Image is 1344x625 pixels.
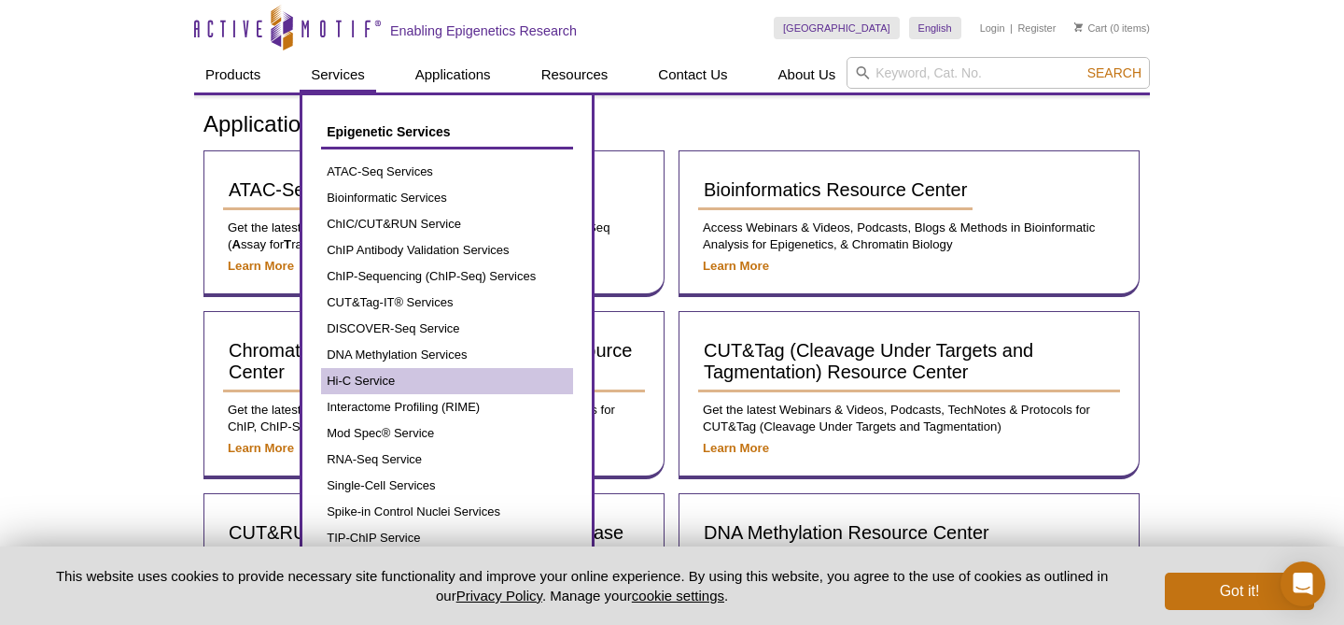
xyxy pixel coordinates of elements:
[321,499,573,525] a: Spike-in Control Nuclei Services
[1281,561,1325,606] div: Open Intercom Messenger
[530,57,620,92] a: Resources
[698,513,995,553] a: DNA Methylation Resource Center
[327,124,450,139] span: Epigenetic Services
[321,316,573,342] a: DISCOVER-Seq Service
[698,402,1120,435] p: Get the latest Webinars & Videos, Podcasts, TechNotes & Protocols for CUT&Tag (Cleavage Under Tar...
[647,57,738,92] a: Contact Us
[223,402,645,435] p: Get the latest Webinars & Videos, Podcasts, TechNotes & Protocols for ChIP, ChIP-Seq and Chromati...
[321,342,573,368] a: DNA Methylation Services
[321,290,573,316] a: CUT&Tag-IT® Services
[847,57,1150,89] input: Keyword, Cat. No.
[321,447,573,473] a: RNA-Seq Service
[456,588,542,604] a: Privacy Policy
[223,220,645,253] p: Get the latest Webinars & Videos, Podcasts & Protocols for ATAC-Seq ( ssay for ransposase-Accessi...
[704,522,989,543] span: DNA Methylation Resource Center
[632,588,724,604] button: cookie settings
[698,331,1120,392] a: CUT&Tag (Cleavage Under Targets and Tagmentation) Resource Center
[703,259,769,273] a: Learn More
[228,441,294,455] a: Learn More
[321,211,573,237] a: ChIC/CUT&RUN Service
[194,57,272,92] a: Products
[30,566,1134,605] p: This website uses cookies to provide necessary site functionality and improve your online experie...
[284,237,291,251] strong: T
[229,179,461,200] span: ATAC-Seq Resource Center
[203,112,1141,139] h1: Applications
[1087,65,1141,80] span: Search
[704,179,967,200] span: Bioinformatics Resource Center
[321,114,573,149] a: Epigenetic Services
[321,263,573,290] a: ChIP-Sequencing (ChIP-Seq) Services
[703,441,769,455] a: Learn More
[228,259,294,273] a: Learn More
[321,159,573,185] a: ATAC-Seq Services
[321,368,573,394] a: Hi-C Service
[223,513,645,575] a: CUT&RUN (Cleavage Under Targets & Release Using Nuclease) Resource Center
[321,237,573,263] a: ChIP Antibody Validation Services
[321,420,573,447] a: Mod Spec® Service
[1074,17,1150,39] li: (0 items)
[223,170,467,210] a: ATAC-Seq Resource Center
[980,21,1005,35] a: Login
[767,57,847,92] a: About Us
[404,57,502,92] a: Applications
[223,331,645,392] a: Chromatin Immunoprecipitation (ChIP) Resource Center
[704,340,1033,382] span: CUT&Tag (Cleavage Under Targets and Tagmentation) Resource Center
[774,17,900,39] a: [GEOGRAPHIC_DATA]
[321,473,573,499] a: Single-Cell Services
[321,394,573,420] a: Interactome Profiling (RIME)
[231,237,241,251] strong: A
[229,340,632,382] span: Chromatin Immunoprecipitation (ChIP) Resource Center
[909,17,961,39] a: English
[321,185,573,211] a: Bioinformatic Services
[1017,21,1056,35] a: Register
[300,57,376,92] a: Services
[390,22,577,39] h2: Enabling Epigenetics Research
[229,522,623,564] span: CUT&RUN (Cleavage Under Targets & Release Using Nuclease) Resource Center
[1165,573,1314,610] button: Got it!
[1010,17,1013,39] li: |
[321,525,573,551] a: TIP-ChIP Service
[1074,21,1107,35] a: Cart
[698,220,1120,253] p: Access Webinars & Videos, Podcasts, Blogs & Methods in Bioinformatic Analysis for Epigenetics, & ...
[1082,64,1147,81] button: Search
[1074,22,1083,32] img: Your Cart
[698,170,973,210] a: Bioinformatics Resource Center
